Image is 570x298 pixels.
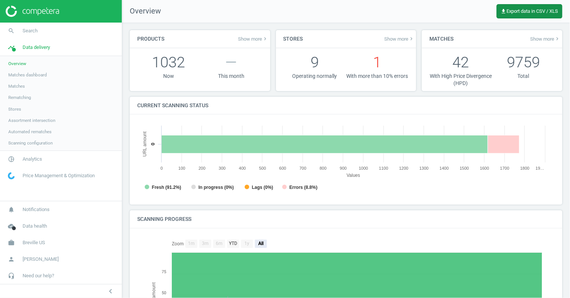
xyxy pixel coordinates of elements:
p: 1032 [137,52,200,73]
text: 700 [300,166,306,170]
i: pie_chart_outlined [4,152,18,166]
p: Total [492,73,555,80]
tspan: Errors (8.8%) [290,185,318,190]
span: Assortment intersection [8,117,55,123]
span: Automated rematches [8,129,52,135]
text: 50 [162,290,166,295]
p: With High Price Divergence (HPD) [429,73,492,87]
text: 1200 [399,166,408,170]
h4: Stores [276,30,311,48]
i: person [4,252,18,266]
text: 0 [161,166,163,170]
span: Analytics [23,156,42,163]
i: timeline [4,40,18,55]
span: [PERSON_NAME] [23,256,59,263]
span: Overview [122,6,161,17]
h4: Current scanning status [130,97,216,114]
text: 6m [216,241,223,246]
text: 1700 [500,166,509,170]
p: This month [200,73,263,80]
tspan: Values [347,173,360,178]
span: Search [23,27,38,34]
tspan: Lags (0%) [252,185,273,190]
text: 400 [239,166,246,170]
a: Show morekeyboard_arrow_right [531,36,561,42]
p: 9759 [492,52,555,73]
text: 75 [162,269,166,274]
p: 1 [346,52,409,73]
p: 9 [283,52,346,73]
span: — [226,53,237,71]
i: search [4,24,18,38]
span: Matches [8,83,25,89]
tspan: URL amount [142,131,147,157]
p: Now [137,73,200,80]
text: 1300 [420,166,429,170]
i: keyboard_arrow_right [262,36,268,42]
text: 1600 [480,166,489,170]
span: Price Management & Optimization [23,172,95,179]
text: All [258,241,264,246]
text: 500 [259,166,266,170]
tspan: Fresh (91.2%) [152,185,181,190]
span: Overview [8,61,26,67]
p: Operating normally [283,73,346,80]
i: work [4,236,18,250]
span: Export data in CSV / XLS [501,8,558,14]
text: YTD [229,241,237,246]
text: 3m [202,241,209,246]
i: headset_mic [4,269,18,283]
a: Show morekeyboard_arrow_right [384,36,414,42]
span: Show more [238,36,268,42]
span: Breville US [23,239,45,246]
span: Scanning configuration [8,140,53,146]
span: Data health [23,223,47,230]
tspan: In progress (0%) [199,185,234,190]
span: Need our help? [23,272,54,279]
span: Notifications [23,206,50,213]
span: Data delivery [23,44,50,51]
button: get_appExport data in CSV / XLS [497,4,562,18]
text: 1100 [379,166,388,170]
text: 1000 [359,166,368,170]
span: Show more [531,36,561,42]
span: Stores [8,106,21,112]
text: 1800 [520,166,529,170]
tspan: 19… [536,166,544,170]
text: 200 [199,166,205,170]
p: With more than 10% errors [346,73,409,80]
img: ajHJNr6hYgQAAAAASUVORK5CYII= [6,6,59,17]
i: keyboard_arrow_right [555,36,561,42]
text: 1400 [440,166,449,170]
h4: Matches [422,30,461,48]
a: Show morekeyboard_arrow_right [238,36,268,42]
i: chevron_left [106,287,115,296]
span: Matches dashboard [8,72,47,78]
p: 42 [429,52,492,73]
text: 1500 [460,166,469,170]
text: 1y [245,241,250,246]
text: 300 [219,166,226,170]
i: notifications [4,202,18,217]
text: 800 [320,166,326,170]
text: 100 [179,166,185,170]
button: chevron_left [101,286,120,296]
span: Show more [384,36,414,42]
text: 1m [188,241,195,246]
i: keyboard_arrow_right [408,36,414,42]
i: cloud_done [4,219,18,233]
img: wGWNvw8QSZomAAAAABJRU5ErkJggg== [8,172,15,179]
text: 600 [279,166,286,170]
text: Zoom [172,241,184,246]
text: 900 [340,166,347,170]
h4: Scanning progress [130,210,199,228]
text: 0 [150,143,156,146]
h4: Products [130,30,172,48]
span: Rematching [8,94,31,100]
i: get_app [501,8,507,14]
